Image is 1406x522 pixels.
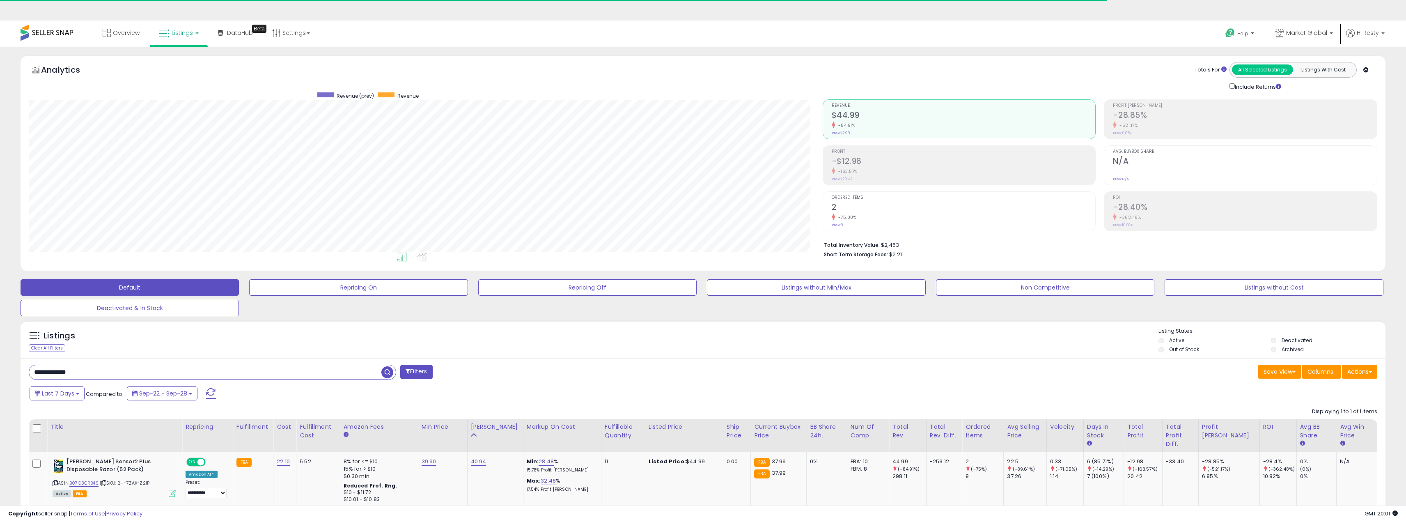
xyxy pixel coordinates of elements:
[1055,466,1077,472] small: (-71.05%)
[1087,423,1120,440] div: Days In Stock
[1263,458,1296,465] div: -28.4%
[1158,327,1385,335] p: Listing States:
[344,489,412,496] div: $10 - $11.72
[86,390,124,398] span: Compared to:
[344,423,415,431] div: Amazon Fees
[527,477,595,492] div: %
[824,251,888,258] b: Short Term Storage Fees:
[832,177,853,182] small: Prev: $20.42
[172,29,193,37] span: Listings
[727,458,744,465] div: 0.00
[1237,30,1248,37] span: Help
[1127,423,1159,440] div: Total Profit
[1300,440,1305,447] small: Avg BB Share.
[1165,279,1383,296] button: Listings without Cost
[824,241,880,248] b: Total Inventory Value:
[1340,423,1374,440] div: Avg Win Price
[1307,368,1333,376] span: Columns
[649,458,686,465] b: Listed Price:
[1195,66,1227,74] div: Totals For
[29,344,65,352] div: Clear All Filters
[832,195,1096,200] span: Ordered Items
[971,466,987,472] small: (-75%)
[707,279,925,296] button: Listings without Min/Max
[1087,473,1124,480] div: 7 (100%)
[1340,458,1371,465] div: N/A
[1300,466,1312,472] small: (0%)
[300,458,334,465] div: 5.52
[67,458,166,475] b: [PERSON_NAME] Sensor2 Plus Disposable Razor (52 Pack)
[892,473,926,480] div: 298.11
[1365,510,1398,517] span: 2025-10-7 20:01 GMT
[1340,440,1345,447] small: Avg Win Price.
[851,423,885,440] div: Num of Comp.
[1282,346,1304,353] label: Archived
[1166,458,1192,465] div: -33.40
[344,496,412,503] div: $10.01 - $10.83
[1286,29,1327,37] span: Market Global
[835,168,858,175] small: -163.57%
[810,458,841,465] div: 0%
[69,480,99,487] a: B07C3CRB4S
[966,473,1003,480] div: 8
[266,21,316,45] a: Settings
[810,423,844,440] div: BB Share 24h.
[527,458,595,473] div: %
[1050,473,1083,480] div: 1.14
[898,466,920,472] small: (-84.91%)
[1113,156,1377,168] h2: N/A
[1087,458,1124,465] div: 6 (85.71%)
[1202,458,1259,465] div: -28.85%
[936,279,1154,296] button: Non Competitive
[100,480,149,486] span: | SKU: 2H-7ZAX-Z2IP
[106,510,142,517] a: Privacy Policy
[127,386,197,400] button: Sep-22 - Sep-28
[1113,110,1377,122] h2: -28.85%
[1013,466,1035,472] small: (-39.61%)
[1269,21,1339,47] a: Market Global
[772,469,786,477] span: 37.99
[344,482,397,489] b: Reduced Prof. Rng.
[541,477,556,485] a: 32.48
[41,64,96,78] h5: Analytics
[527,477,541,485] b: Max:
[187,459,197,466] span: ON
[1127,473,1162,480] div: 20.42
[605,423,642,440] div: Fulfillable Quantity
[889,251,902,258] span: $2.21
[832,156,1096,168] h2: -$12.98
[527,467,595,473] p: 15.78% Profit [PERSON_NAME]
[832,103,1096,108] span: Revenue
[53,490,71,497] span: All listings currently available for purchase on Amazon
[50,423,179,431] div: Title
[1169,346,1199,353] label: Out of Stock
[1169,337,1184,344] label: Active
[1202,473,1259,480] div: 6.85%
[471,458,486,466] a: 40.94
[605,458,639,465] div: 11
[139,389,187,398] span: Sep-22 - Sep-28
[1202,423,1256,440] div: Profit [PERSON_NAME]
[930,423,959,440] div: Total Rev. Diff.
[1127,458,1162,465] div: -12.98
[1293,64,1354,75] button: Listings With Cost
[337,92,374,99] span: Revenue (prev)
[227,29,253,37] span: DataHub
[422,423,464,431] div: Min Price
[1117,122,1138,129] small: -521.17%
[1219,22,1262,47] a: Help
[344,431,349,439] small: Amazon Fees.
[8,510,142,518] div: seller snap | |
[44,330,75,342] h5: Listings
[1092,466,1114,472] small: (-14.29%)
[1133,466,1158,472] small: (-163.57%)
[1263,423,1293,431] div: ROI
[1113,149,1377,154] span: Avg. Buybox Share
[1312,408,1377,416] div: Displaying 1 to 1 of 1 items
[70,510,105,517] a: Terms of Use
[186,423,229,431] div: Repricing
[1117,214,1141,221] small: -362.48%
[277,458,290,466] a: 22.10
[1300,458,1336,465] div: 0%
[1258,365,1301,379] button: Save View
